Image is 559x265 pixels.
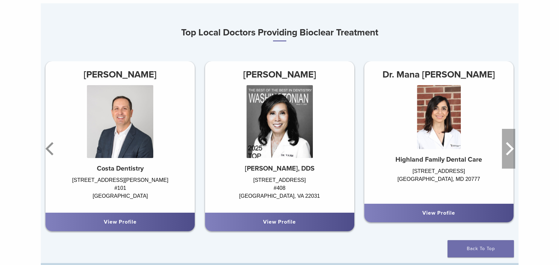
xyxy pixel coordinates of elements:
[41,25,519,41] h3: Top Local Doctors Providing Bioclear Treatment
[395,156,482,164] strong: Highland Family Dental Care
[422,210,455,216] a: View Profile
[448,240,514,257] a: Back To Top
[44,129,57,169] button: Previous
[87,85,153,158] img: Dr. Shane Costa
[246,85,313,158] img: Dr. Maribel Vann
[104,219,137,225] a: View Profile
[245,165,314,173] strong: [PERSON_NAME], DDS
[502,129,515,169] button: Next
[45,176,195,206] div: [STREET_ADDRESS][PERSON_NAME] #101 [GEOGRAPHIC_DATA]
[97,165,144,173] strong: Costa Dentistry
[417,85,461,149] img: Dr. Mana Shoeybi
[205,176,354,206] div: [STREET_ADDRESS] #408 [GEOGRAPHIC_DATA], VA 22031
[364,67,514,82] h3: Dr. Mana [PERSON_NAME]
[364,167,514,197] div: [STREET_ADDRESS] [GEOGRAPHIC_DATA], MD 20777
[263,219,296,225] a: View Profile
[45,67,195,82] h3: [PERSON_NAME]
[205,67,354,82] h3: [PERSON_NAME]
